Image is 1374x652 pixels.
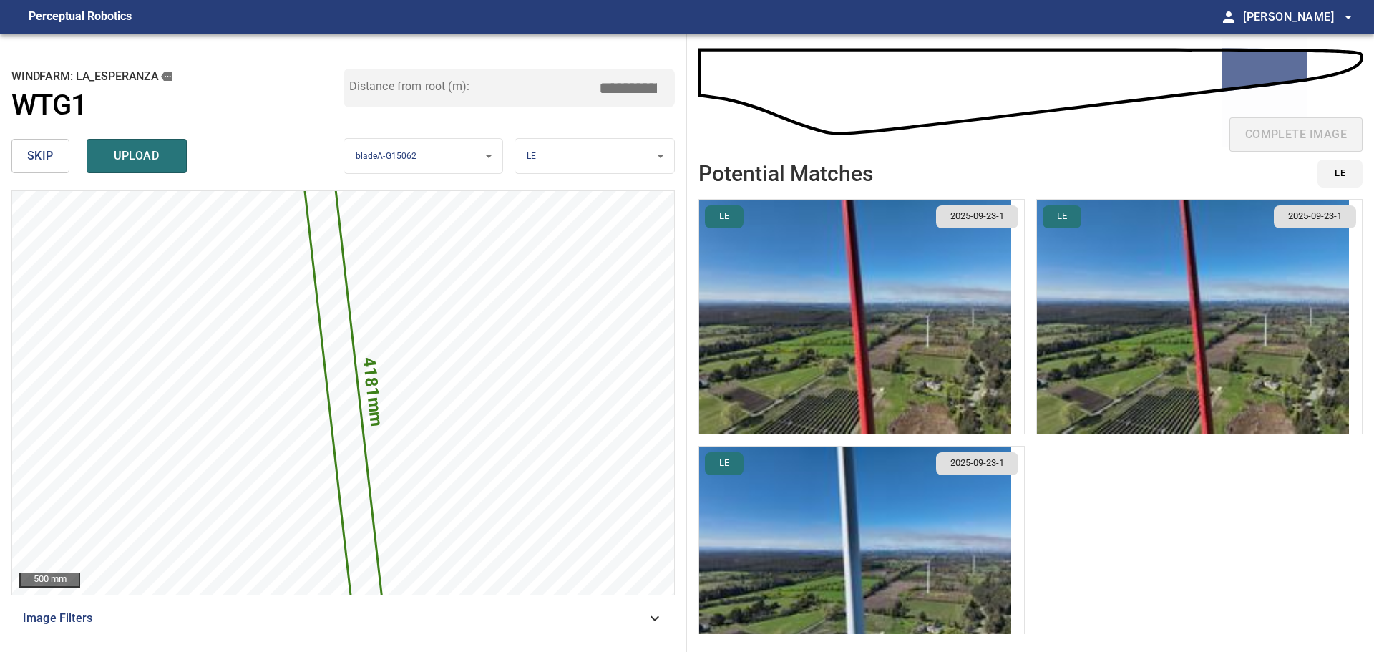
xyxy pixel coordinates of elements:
[515,138,674,175] div: LE
[344,138,503,175] div: bladeA-G15062
[87,139,187,173] button: upload
[349,81,469,92] label: Distance from root (m):
[27,146,54,166] span: skip
[1317,160,1363,188] button: LE
[359,356,386,428] text: 4181mm
[1309,160,1363,188] div: id
[356,151,417,161] span: bladeA-G15062
[711,457,738,470] span: LE
[1237,3,1357,31] button: [PERSON_NAME]
[29,6,132,29] figcaption: Perceptual Robotics
[711,210,738,223] span: LE
[11,69,343,84] h2: windfarm: La_Esperanza
[1340,9,1357,26] span: arrow_drop_down
[1048,210,1076,223] span: LE
[1220,9,1237,26] span: person
[705,452,744,475] button: LE
[705,205,744,228] button: LE
[1043,205,1081,228] button: LE
[11,139,69,173] button: skip
[23,610,646,627] span: Image Filters
[11,601,675,636] div: Image Filters
[159,69,175,84] button: copy message details
[11,89,343,122] a: WTG1
[1280,210,1350,223] span: 2025-09-23-1
[11,89,87,122] h1: WTG1
[1335,165,1345,182] span: LE
[942,210,1013,223] span: 2025-09-23-1
[1037,200,1349,434] img: La_Esperanza/WTG1/2025-09-23-1/2025-09-23-5/inspectionData/image17wp19.jpg
[102,146,171,166] span: upload
[527,151,536,161] span: LE
[1243,7,1357,27] span: [PERSON_NAME]
[698,162,873,185] h2: Potential Matches
[942,457,1013,470] span: 2025-09-23-1
[699,200,1011,434] img: La_Esperanza/WTG1/2025-09-23-1/2025-09-23-5/inspectionData/image16wp18.jpg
